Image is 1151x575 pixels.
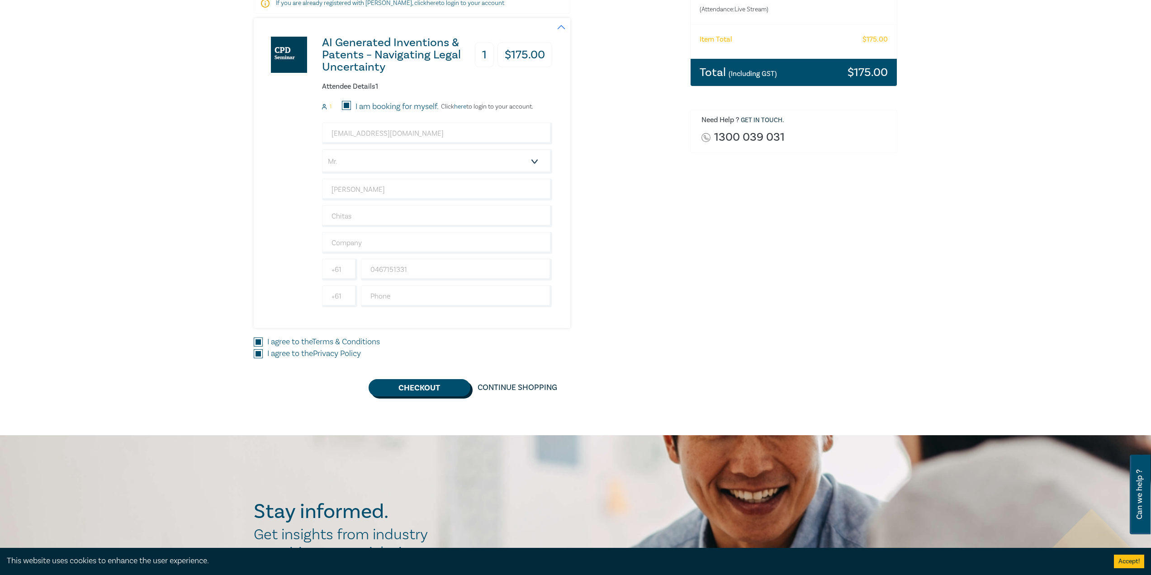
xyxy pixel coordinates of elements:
a: here [454,103,466,111]
input: First Name* [322,179,552,200]
a: Terms & Conditions [312,337,380,347]
button: Checkout [369,379,470,396]
h3: $ 175.00 [848,67,888,78]
a: Privacy Policy [313,348,361,359]
small: (Including GST) [729,69,777,78]
input: +61 [322,285,357,307]
h3: Total [700,67,777,78]
div: This website uses cookies to enhance the user experience. [7,555,1100,567]
a: Get in touch [741,116,782,124]
small: (Attendance: Live Stream ) [700,5,852,14]
p: Click to login to your account. [439,103,533,110]
input: Attendee Email* [322,123,552,144]
label: I agree to the [267,348,361,360]
small: 1 [330,104,332,110]
img: AI Generated Inventions & Patents – Navigating Legal Uncertainty [271,37,307,73]
span: Can we help ? [1135,460,1144,529]
a: Continue Shopping [470,379,564,396]
h3: AI Generated Inventions & Patents – Navigating Legal Uncertainty [322,37,471,73]
input: Last Name* [322,205,552,227]
button: Accept cookies [1114,555,1144,568]
a: 1300 039 031 [714,131,785,143]
label: I am booking for myself. [355,101,439,113]
label: I agree to the [267,336,380,348]
input: Company [322,232,552,254]
input: Mobile* [361,259,552,280]
h3: 1 [475,43,494,67]
h3: $ 175.00 [497,43,552,67]
h6: Attendee Details 1 [322,82,552,91]
h6: Item Total [700,35,732,44]
h2: Stay informed. [254,500,467,523]
input: +61 [322,259,357,280]
h6: Need Help ? . [701,116,890,125]
input: Phone [361,285,552,307]
h6: $ 175.00 [862,35,888,44]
